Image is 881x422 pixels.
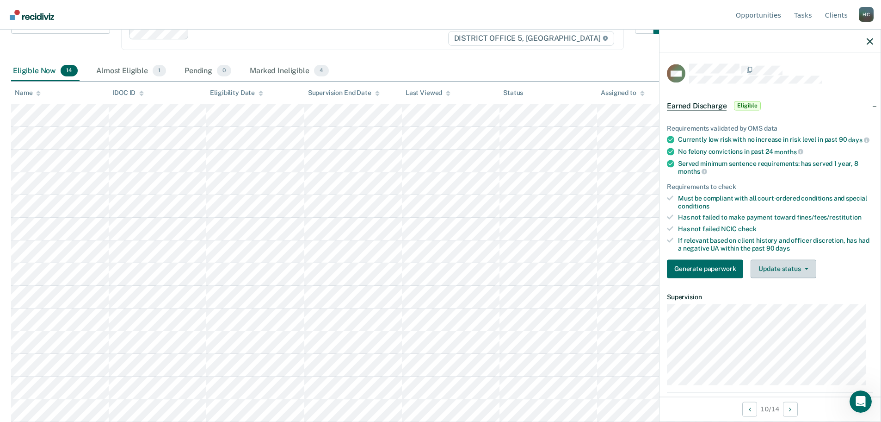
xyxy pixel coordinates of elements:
[678,168,707,175] span: months
[678,147,873,156] div: No felony convictions in past 24
[734,101,760,110] span: Eligible
[61,65,78,77] span: 14
[797,214,862,221] span: fines/fees/restitution
[667,259,747,278] a: Navigate to form link
[667,293,873,301] dt: Supervision
[850,391,872,413] iframe: Intercom live chat
[667,124,873,132] div: Requirements validated by OMS data
[406,89,450,97] div: Last Viewed
[776,244,789,252] span: days
[308,89,380,97] div: Supervision End Date
[153,65,166,77] span: 1
[667,101,727,110] span: Earned Discharge
[678,194,873,210] div: Must be compliant with all court-ordered conditions and special
[859,7,874,22] div: H C
[678,214,873,221] div: Has not failed to make payment toward
[248,61,331,82] div: Marked Ineligible
[112,89,144,97] div: IDOC ID
[10,10,54,20] img: Recidiviz
[678,225,873,233] div: Has not failed NCIC
[448,31,614,46] span: DISTRICT OFFICE 5, [GEOGRAPHIC_DATA]
[503,89,523,97] div: Status
[94,61,168,82] div: Almost Eligible
[859,7,874,22] button: Profile dropdown button
[217,65,231,77] span: 0
[659,91,881,120] div: Earned DischargeEligible
[774,148,803,155] span: months
[678,159,873,175] div: Served minimum sentence requirements: has served 1 year, 8
[183,61,233,82] div: Pending
[11,61,80,82] div: Eligible Now
[783,402,798,416] button: Next Opportunity
[314,65,329,77] span: 4
[751,259,816,278] button: Update status
[738,225,756,233] span: check
[667,183,873,190] div: Requirements to check
[667,259,743,278] button: Generate paperwork
[210,89,263,97] div: Eligibility Date
[15,89,41,97] div: Name
[659,397,881,421] div: 10 / 14
[742,402,757,416] button: Previous Opportunity
[601,89,644,97] div: Assigned to
[678,136,873,144] div: Currently low risk with no increase in risk level in past 90
[848,136,869,144] span: days
[678,236,873,252] div: If relevant based on client history and officer discretion, has had a negative UA within the past 90
[678,202,709,209] span: conditions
